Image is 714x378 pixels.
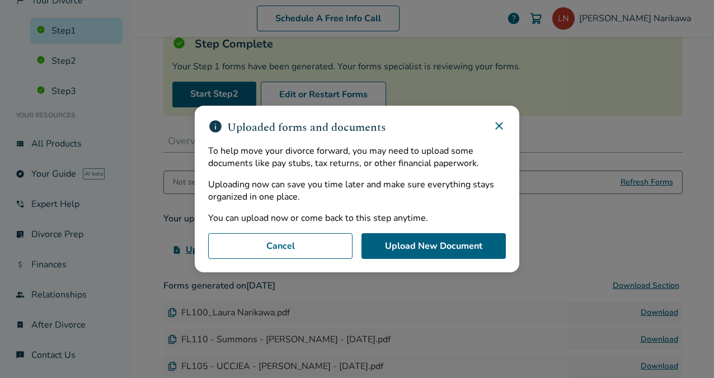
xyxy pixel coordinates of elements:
span: info [208,119,223,136]
p: You can upload now or come back to this step anytime. [208,212,506,224]
p: Uploading now can save you time later and make sure everything stays organized in one place. [208,178,506,203]
button: Cancel [208,233,353,259]
h3: Uploaded forms and documents [208,119,386,136]
iframe: Chat Widget [658,324,714,378]
button: Upload New Document [361,233,506,259]
p: To help move your divorce forward, you may need to upload some documents like pay stubs, tax retu... [208,145,506,169]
